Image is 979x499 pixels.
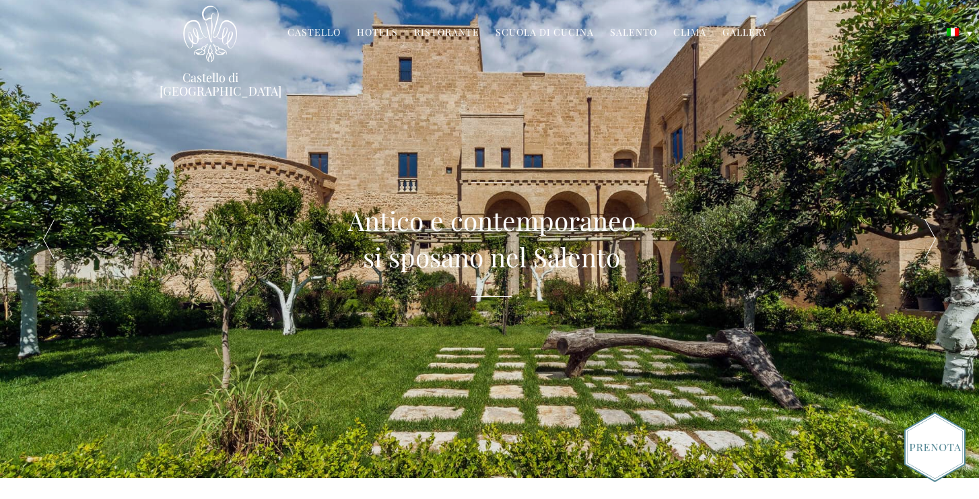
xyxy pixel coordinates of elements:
img: Castello di Ugento [183,5,237,63]
a: Hotels [357,26,398,41]
img: Italiano [947,28,959,36]
a: Gallery [722,26,768,41]
a: Clima [673,26,706,41]
h2: Antico e contemporaneo si sposano nel Salento [348,202,636,275]
a: Salento [610,26,657,41]
a: Ristorante [414,26,479,41]
a: Castello di [GEOGRAPHIC_DATA] [160,71,261,98]
a: Castello [288,26,341,41]
a: Scuola di Cucina [496,26,594,41]
img: Book_Button_Italian.png [904,412,966,482]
